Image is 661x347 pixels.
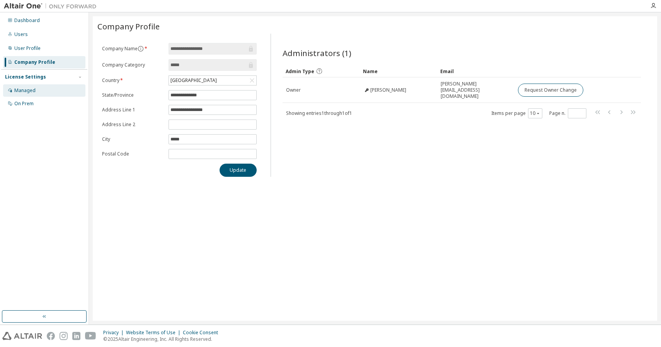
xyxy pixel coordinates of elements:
label: Company Name [102,46,164,52]
span: [PERSON_NAME][EMAIL_ADDRESS][DOMAIN_NAME] [441,81,511,99]
span: Page n. [549,108,586,118]
div: User Profile [14,45,41,51]
button: 10 [530,110,540,116]
div: On Prem [14,101,34,107]
img: facebook.svg [47,332,55,340]
label: Postal Code [102,151,164,157]
div: [GEOGRAPHIC_DATA] [169,76,256,85]
button: information [138,46,144,52]
p: © 2025 Altair Engineering, Inc. All Rights Reserved. [103,336,223,342]
img: linkedin.svg [72,332,80,340]
div: [GEOGRAPHIC_DATA] [169,76,218,85]
div: Company Profile [14,59,55,65]
label: City [102,136,164,142]
div: Email [440,65,511,77]
img: altair_logo.svg [2,332,42,340]
img: youtube.svg [85,332,96,340]
label: Address Line 2 [102,121,164,128]
div: Name [363,65,434,77]
span: Showing entries 1 through 1 of 1 [286,110,352,116]
div: License Settings [5,74,46,80]
label: Address Line 1 [102,107,164,113]
label: State/Province [102,92,164,98]
span: Company Profile [97,21,160,32]
div: Website Terms of Use [126,330,183,336]
span: Administrators (1) [283,48,351,58]
span: Items per page [491,108,542,118]
div: Managed [14,87,36,94]
img: Altair One [4,2,101,10]
div: Dashboard [14,17,40,24]
div: Cookie Consent [183,330,223,336]
label: Country [102,77,164,84]
button: Update [220,164,257,177]
span: Owner [286,87,301,93]
span: Admin Type [286,68,314,75]
img: instagram.svg [60,332,68,340]
div: Privacy [103,330,126,336]
button: Request Owner Change [518,84,583,97]
span: [PERSON_NAME] [370,87,406,93]
label: Company Category [102,62,164,68]
div: Users [14,31,28,38]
